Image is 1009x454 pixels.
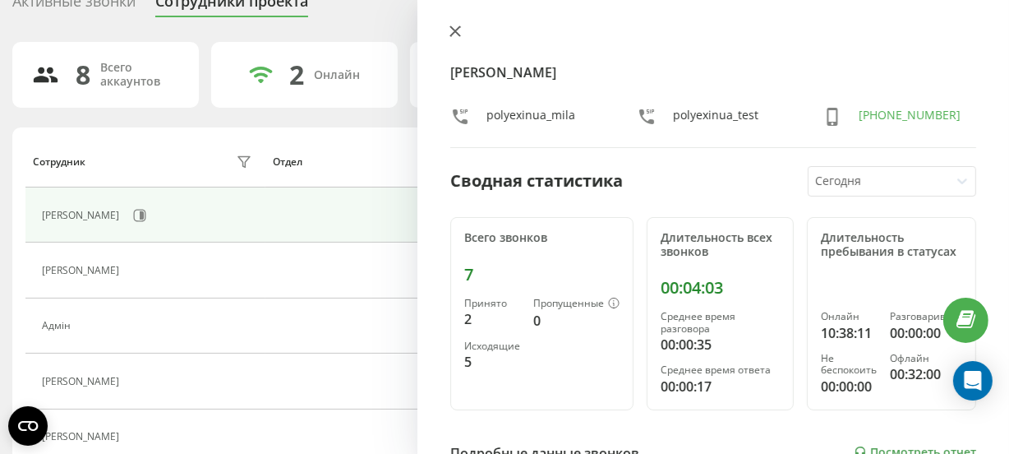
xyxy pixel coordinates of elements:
[486,107,575,131] div: polyexinua_mila
[821,323,877,343] div: 10:38:11
[890,364,962,384] div: 00:32:00
[464,231,620,245] div: Всего звонков
[314,68,360,82] div: Онлайн
[821,377,877,396] div: 00:00:00
[661,335,780,354] div: 00:00:35
[661,364,780,376] div: Среднее время ответа
[8,406,48,446] button: Open CMP widget
[450,63,976,82] h4: [PERSON_NAME]
[673,107,758,131] div: polyexinua_test
[890,323,962,343] div: 00:00:00
[953,361,993,401] div: Open Intercom Messenger
[821,231,962,259] div: Длительность пребывания в статусах
[273,156,302,168] div: Отдел
[821,353,877,377] div: Не беспокоить
[890,311,962,322] div: Разговаривает
[464,340,520,352] div: Исходящие
[533,311,620,331] div: 0
[464,298,520,309] div: Принято
[464,352,520,372] div: 5
[42,431,123,442] div: [PERSON_NAME]
[661,231,780,259] div: Длительность всех звонков
[42,320,75,331] div: Адмін
[661,311,780,335] div: Среднее время разговора
[42,210,123,221] div: [PERSON_NAME]
[464,265,620,285] div: 7
[464,309,520,329] div: 2
[859,107,961,123] a: [PHONE_NUMBER]
[42,265,123,276] div: [PERSON_NAME]
[289,59,304,90] div: 2
[42,376,123,387] div: [PERSON_NAME]
[33,156,85,168] div: Сотрудник
[890,353,962,364] div: Офлайн
[533,298,620,311] div: Пропущенные
[661,377,780,396] div: 00:00:17
[821,311,877,322] div: Онлайн
[661,278,780,298] div: 00:04:03
[76,59,90,90] div: 8
[100,61,179,89] div: Всего аккаунтов
[450,169,623,193] div: Сводная статистика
